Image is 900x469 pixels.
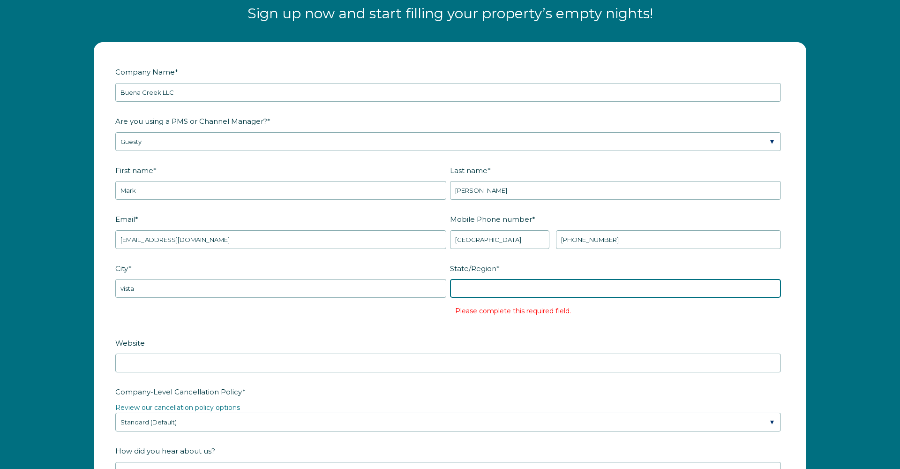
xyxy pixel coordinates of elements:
span: State/Region [450,261,496,276]
a: Review our cancellation policy options [115,403,240,412]
span: Email [115,212,135,227]
span: First name [115,163,153,178]
span: Are you using a PMS or Channel Manager? [115,114,267,129]
span: Mobile Phone number [450,212,532,227]
span: Website [115,336,145,350]
span: How did you hear about us? [115,444,215,458]
span: Company-Level Cancellation Policy [115,385,242,399]
span: Sign up now and start filling your property’s empty nights! [247,5,653,22]
span: City [115,261,128,276]
label: Please complete this required field. [455,307,571,315]
span: Company Name [115,65,175,79]
span: Last name [450,163,487,178]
